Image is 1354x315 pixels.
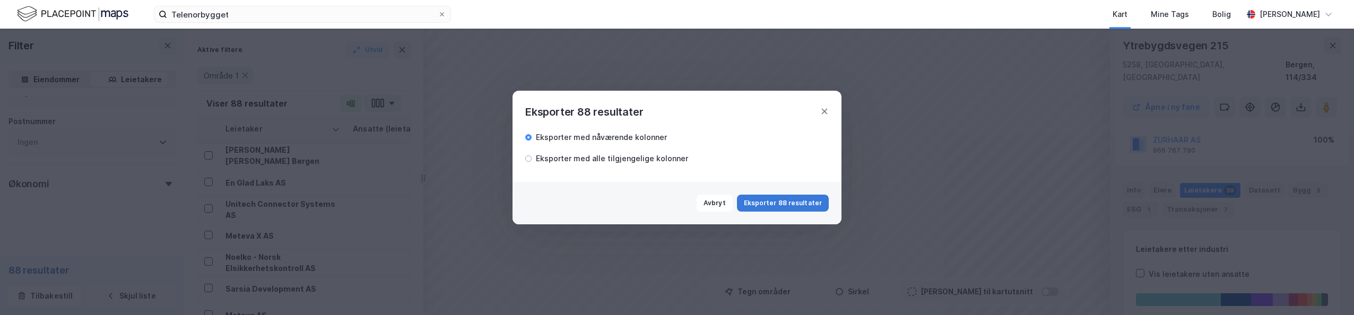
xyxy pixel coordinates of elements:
div: Eksporter 88 resultater [525,103,643,120]
div: Kart [1113,8,1127,21]
input: Søk på adresse, matrikkel, gårdeiere, leietakere eller personer [167,6,438,22]
img: logo.f888ab2527a4732fd821a326f86c7f29.svg [17,5,128,23]
div: Eksporter med nåværende kolonner [536,131,667,144]
div: [PERSON_NAME] [1260,8,1320,21]
div: Mine Tags [1151,8,1189,21]
div: Eksporter med alle tilgjengelige kolonner [536,152,688,165]
button: Eksporter 88 resultater [737,195,829,212]
button: Avbryt [697,195,733,212]
div: Bolig [1212,8,1231,21]
iframe: Chat Widget [1301,264,1354,315]
div: Kontrollprogram for chat [1301,264,1354,315]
